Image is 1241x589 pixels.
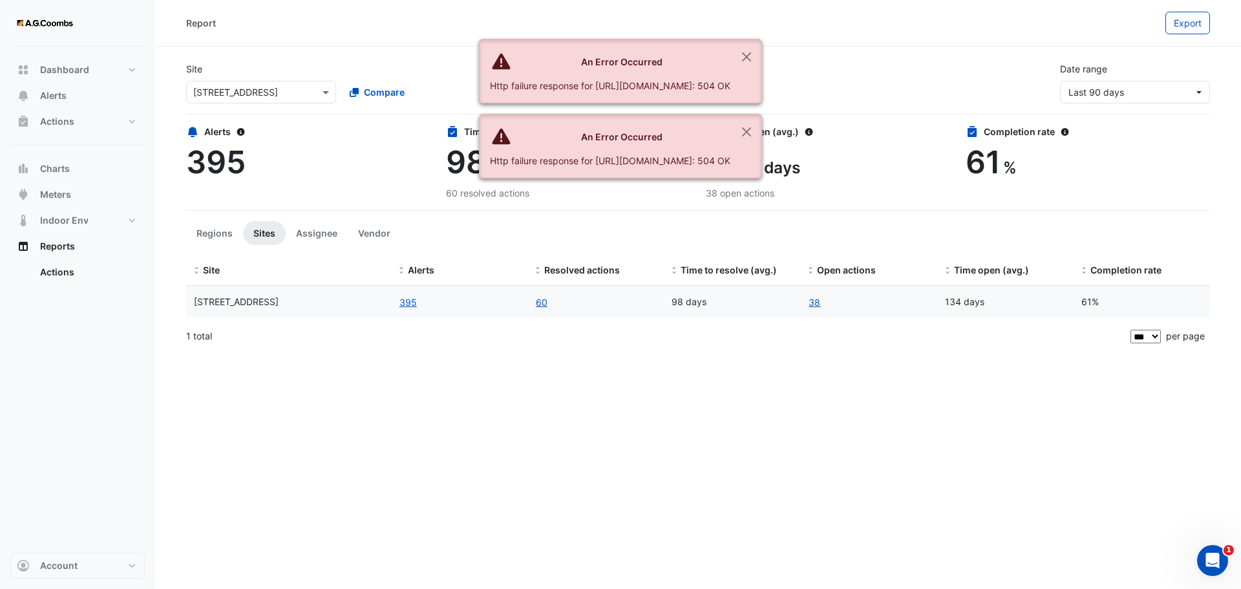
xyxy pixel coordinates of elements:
[186,62,202,76] label: Site
[732,39,761,74] button: Close
[1081,263,1202,278] div: Completion (%) = Resolved Actions / (Resolved Actions + Open Actions)
[535,295,548,310] a: 60
[446,186,690,200] div: 60 resolved actions
[954,264,1029,275] span: Time open (avg.)
[1003,158,1017,177] span: %
[817,264,876,275] span: Open actions
[194,296,279,307] span: 242 Exhibition Street
[544,264,620,275] span: Resolved actions
[681,264,777,275] span: Time to resolve (avg.)
[1081,295,1202,310] div: 61%
[966,125,1210,138] div: Completion rate
[966,143,1001,181] span: 61
[40,89,67,102] span: Alerts
[17,63,30,76] app-icon: Dashboard
[1060,81,1210,103] button: Last 90 days
[40,559,78,572] span: Account
[1060,62,1107,76] label: Date range
[40,162,70,175] span: Charts
[16,10,74,36] img: Company Logo
[1224,545,1234,555] span: 1
[40,240,75,253] span: Reports
[490,154,730,167] div: Http failure response for [URL][DOMAIN_NAME]: 504 OK
[1068,87,1124,98] span: 28 May 25 - 26 Aug 25
[40,214,89,227] span: Indoor Env
[10,208,145,233] button: Indoor Env
[1165,12,1210,34] button: Export
[732,114,761,149] button: Close
[286,221,348,245] button: Assignee
[10,259,145,290] div: Reports
[10,109,145,134] button: Actions
[581,131,663,142] strong: An Error Occurred
[17,115,30,128] app-icon: Actions
[10,233,145,259] button: Reports
[17,89,30,102] app-icon: Alerts
[40,63,89,76] span: Dashboard
[40,188,71,201] span: Meters
[581,56,663,67] strong: An Error Occurred
[446,125,690,138] div: Time to resolve (avg.)
[706,125,950,138] div: Time open (avg.)
[30,259,145,285] a: Actions
[10,83,145,109] button: Alerts
[17,162,30,175] app-icon: Charts
[341,81,413,103] button: Compare
[203,264,220,275] span: Site
[490,79,730,92] div: Http failure response for [URL][DOMAIN_NAME]: 504 OK
[364,85,405,99] span: Compare
[945,295,1066,310] div: 134 days
[186,221,243,245] button: Regions
[399,295,418,310] button: 395
[348,221,401,245] button: Vendor
[1166,330,1205,341] span: per page
[40,115,74,128] span: Actions
[186,320,1128,352] div: 1 total
[10,57,145,83] button: Dashboard
[243,221,286,245] button: Sites
[17,188,30,201] app-icon: Meters
[672,295,792,310] div: 98 days
[446,143,486,181] span: 98
[10,553,145,579] button: Account
[186,16,216,30] div: Report
[764,158,800,177] span: days
[10,182,145,208] button: Meters
[17,214,30,227] app-icon: Indoor Env
[10,156,145,182] button: Charts
[706,186,950,200] div: 38 open actions
[1174,17,1202,28] span: Export
[186,125,430,138] div: Alerts
[408,264,434,275] span: Alerts
[1197,545,1228,576] iframe: Intercom live chat
[808,295,821,310] a: 38
[1090,264,1161,275] span: Completion rate
[17,240,30,253] app-icon: Reports
[186,143,246,181] span: 395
